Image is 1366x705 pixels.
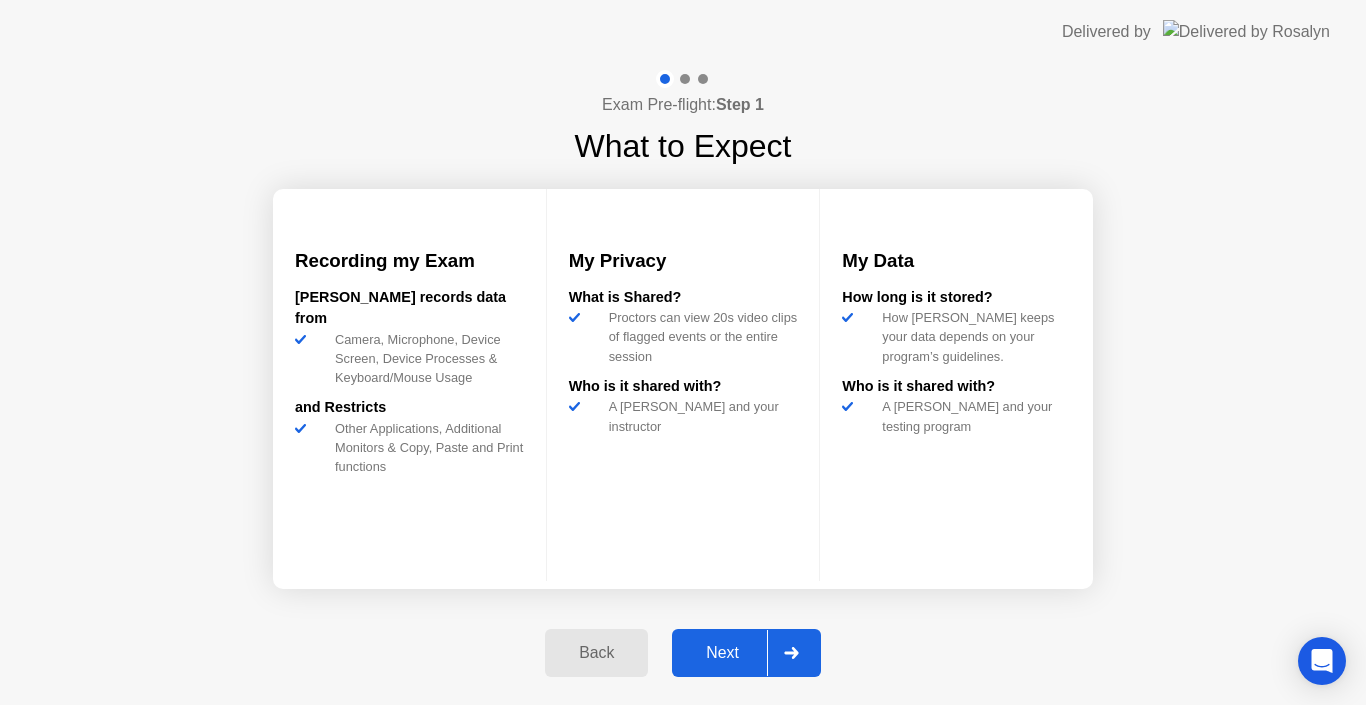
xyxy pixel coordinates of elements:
div: Delivered by [1062,20,1151,44]
h3: My Data [842,247,1071,275]
img: Delivered by Rosalyn [1163,20,1330,43]
div: How long is it stored? [842,287,1071,309]
h4: Exam Pre-flight: [602,93,764,117]
div: Back [551,644,642,662]
div: Camera, Microphone, Device Screen, Device Processes & Keyboard/Mouse Usage [327,330,524,388]
h3: Recording my Exam [295,247,524,275]
div: and Restricts [295,397,524,419]
div: Open Intercom Messenger [1298,637,1346,685]
button: Back [545,629,648,677]
div: What is Shared? [569,287,798,309]
div: Who is it shared with? [842,376,1071,398]
button: Next [672,629,821,677]
div: A [PERSON_NAME] and your instructor [601,397,798,435]
div: A [PERSON_NAME] and your testing program [874,397,1071,435]
div: Proctors can view 20s video clips of flagged events or the entire session [601,308,798,366]
div: How [PERSON_NAME] keeps your data depends on your program’s guidelines. [874,308,1071,366]
b: Step 1 [716,96,764,113]
div: [PERSON_NAME] records data from [295,287,524,330]
div: Other Applications, Additional Monitors & Copy, Paste and Print functions [327,419,524,477]
div: Who is it shared with? [569,376,798,398]
div: Next [678,644,767,662]
h1: What to Expect [575,122,792,170]
h3: My Privacy [569,247,798,275]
